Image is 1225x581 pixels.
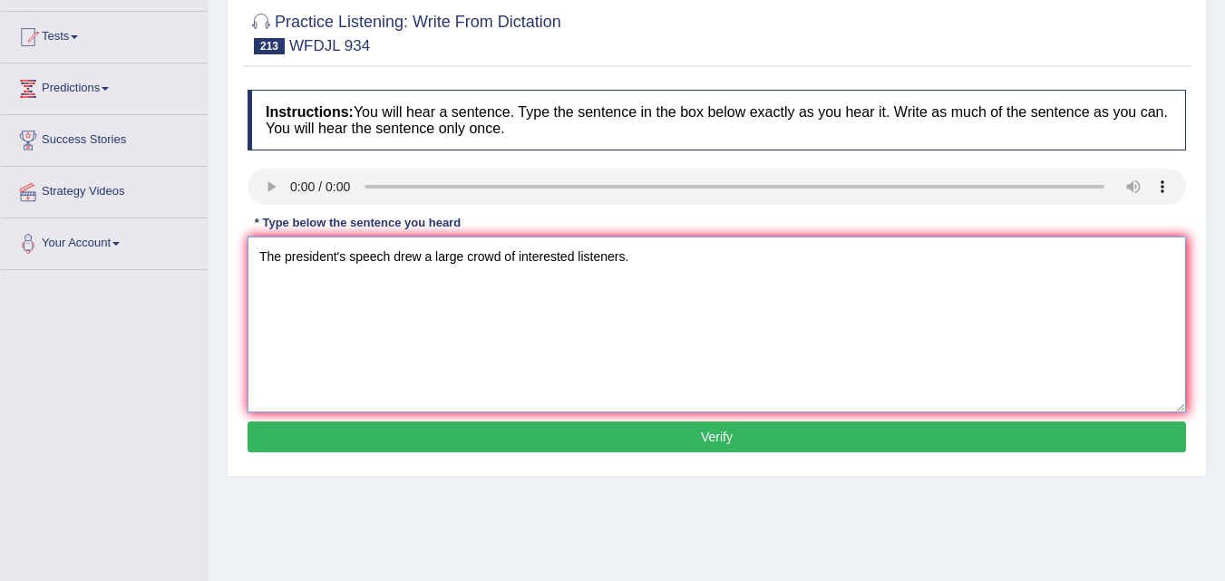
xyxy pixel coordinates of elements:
div: * Type below the sentence you heard [248,214,468,231]
a: Predictions [1,63,208,109]
b: Instructions: [266,104,354,120]
span: 213 [254,38,285,54]
h4: You will hear a sentence. Type the sentence in the box below exactly as you hear it. Write as muc... [248,90,1186,150]
h2: Practice Listening: Write From Dictation [248,9,561,54]
small: WFDJL 934 [289,37,370,54]
a: Success Stories [1,115,208,160]
a: Tests [1,12,208,57]
a: Your Account [1,218,208,264]
a: Strategy Videos [1,167,208,212]
button: Verify [248,421,1186,452]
